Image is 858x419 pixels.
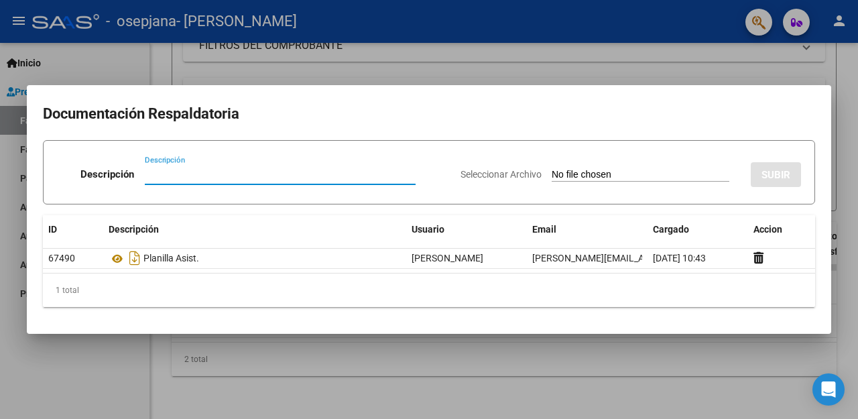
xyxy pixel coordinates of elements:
span: Cargado [653,224,689,235]
span: ID [48,224,57,235]
span: SUBIR [761,169,790,181]
span: Usuario [412,224,444,235]
span: Seleccionar Archivo [461,169,542,180]
datatable-header-cell: Cargado [648,215,748,244]
h2: Documentación Respaldatoria [43,101,815,127]
datatable-header-cell: ID [43,215,103,244]
datatable-header-cell: Usuario [406,215,527,244]
i: Descargar documento [126,247,143,269]
span: 67490 [48,253,75,263]
span: [PERSON_NAME][EMAIL_ADDRESS][DOMAIN_NAME] [532,253,753,263]
span: [PERSON_NAME] [412,253,483,263]
span: [DATE] 10:43 [653,253,706,263]
div: Open Intercom Messenger [812,373,845,406]
datatable-header-cell: Accion [748,215,815,244]
span: Email [532,224,556,235]
datatable-header-cell: Descripción [103,215,406,244]
datatable-header-cell: Email [527,215,648,244]
button: SUBIR [751,162,801,187]
span: Accion [753,224,782,235]
div: Planilla Asist. [109,247,401,269]
span: Descripción [109,224,159,235]
div: 1 total [43,274,815,307]
p: Descripción [80,167,134,182]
